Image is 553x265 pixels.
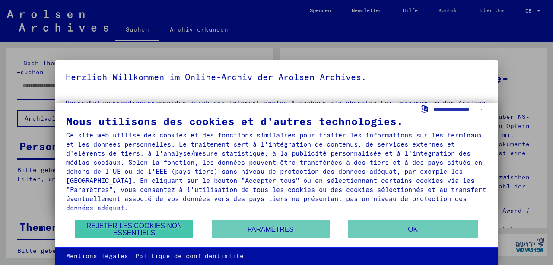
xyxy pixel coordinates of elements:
[66,70,487,84] h5: Herzlich Willkommen im Online-Archiv der Arolsen Archives.
[89,99,163,107] a: Nutzungsbedingungen
[212,220,330,238] button: Paramètres
[420,104,429,112] label: Choisir la langue
[66,252,128,261] a: Mentions légales
[348,220,478,238] button: OK
[66,116,487,126] div: Nous utilisons des cookies et d'autres technologies.
[75,220,193,238] button: Rejeter les cookies non essentiels
[66,131,487,212] div: Ce site web utilise des cookies et des fonctions similaires pour traiter les informations sur les...
[135,252,244,261] a: Politique de confidentialité
[66,99,487,117] p: Unsere wurden durch den Internationalen Ausschuss als oberstes Leitungsgremium der Arolsen Archiv...
[433,103,487,115] select: Choisir la langue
